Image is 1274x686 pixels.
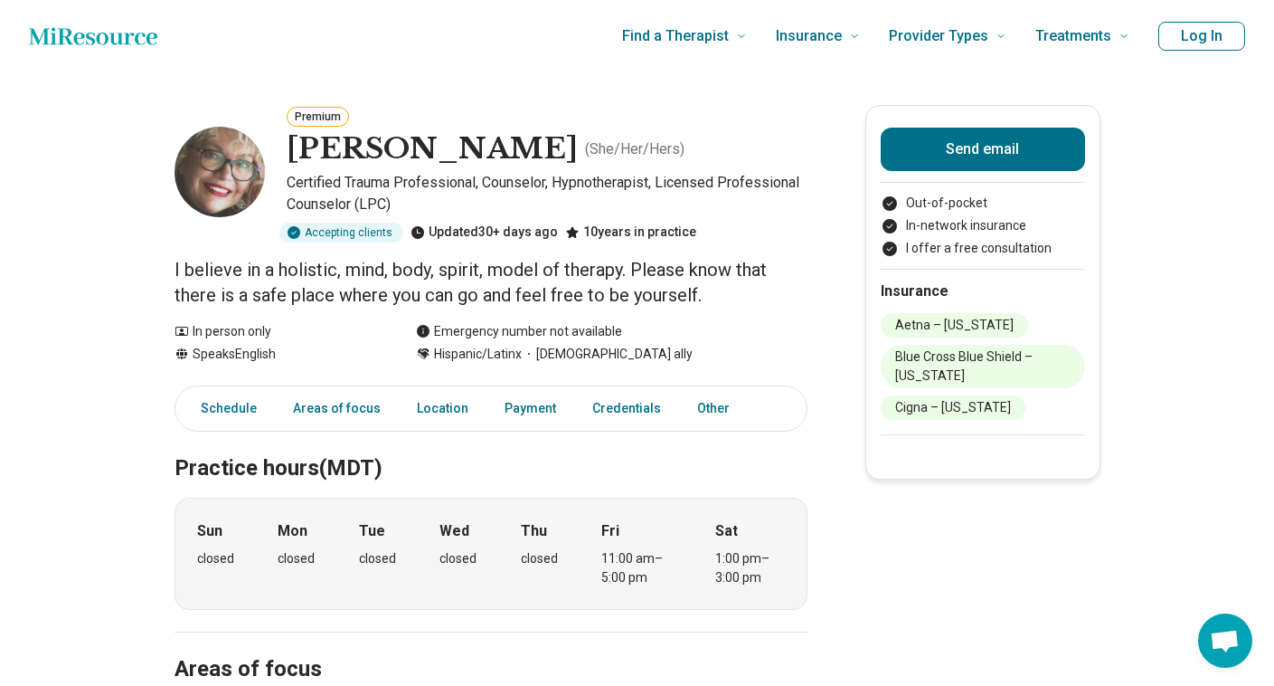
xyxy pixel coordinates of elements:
[601,549,671,587] div: 11:00 am – 5:00 pm
[278,520,307,542] strong: Mon
[175,410,807,484] h2: Practice hours (MDT)
[1158,22,1245,51] button: Log In
[881,216,1085,235] li: In-network insurance
[889,24,988,49] span: Provider Types
[175,498,807,610] div: When does the program meet?
[622,24,729,49] span: Find a Therapist
[881,313,1028,338] li: Aetna – [US_STATE]
[521,520,547,542] strong: Thu
[601,520,619,542] strong: Fri
[411,223,558,243] div: Updated 30+ days ago
[279,223,403,243] div: Accepting clients
[282,390,392,427] a: Areas of focus
[1035,24,1111,49] span: Treatments
[439,520,469,542] strong: Wed
[776,24,842,49] span: Insurance
[494,390,567,427] a: Payment
[197,520,222,542] strong: Sun
[565,223,696,243] div: 10 years in practice
[881,194,1085,258] ul: Payment options
[175,345,380,364] div: Speaks English
[416,322,622,341] div: Emergency number not available
[715,549,785,587] div: 1:00 pm – 3:00 pm
[175,611,807,685] h2: Areas of focus
[359,520,385,542] strong: Tue
[29,18,157,54] a: Home page
[881,194,1085,213] li: Out-of-pocket
[715,520,738,542] strong: Sat
[881,395,1025,420] li: Cigna – [US_STATE]
[585,138,684,160] p: ( She/Her/Hers )
[175,322,380,341] div: In person only
[197,549,234,568] div: closed
[581,390,672,427] a: Credentials
[175,257,807,308] p: I believe in a holistic, mind, body, spirit, model of therapy. Please know that there is a safe p...
[1198,614,1252,668] div: Open chat
[278,549,315,568] div: closed
[521,549,558,568] div: closed
[287,107,349,127] button: Premium
[881,281,1085,302] h2: Insurance
[439,549,477,568] div: closed
[287,130,578,168] h1: [PERSON_NAME]
[406,390,479,427] a: Location
[881,128,1085,171] button: Send email
[179,390,268,427] a: Schedule
[175,127,265,217] img: Diana Rosen, Certified Trauma Professional
[359,549,396,568] div: closed
[522,345,693,364] span: [DEMOGRAPHIC_DATA] ally
[287,172,807,215] p: Certified Trauma Professional, Counselor, Hypnotherapist, Licensed Professional Counselor (LPC)
[686,390,751,427] a: Other
[434,345,522,364] span: Hispanic/Latinx
[881,239,1085,258] li: I offer a free consultation
[881,345,1085,388] li: Blue Cross Blue Shield – [US_STATE]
